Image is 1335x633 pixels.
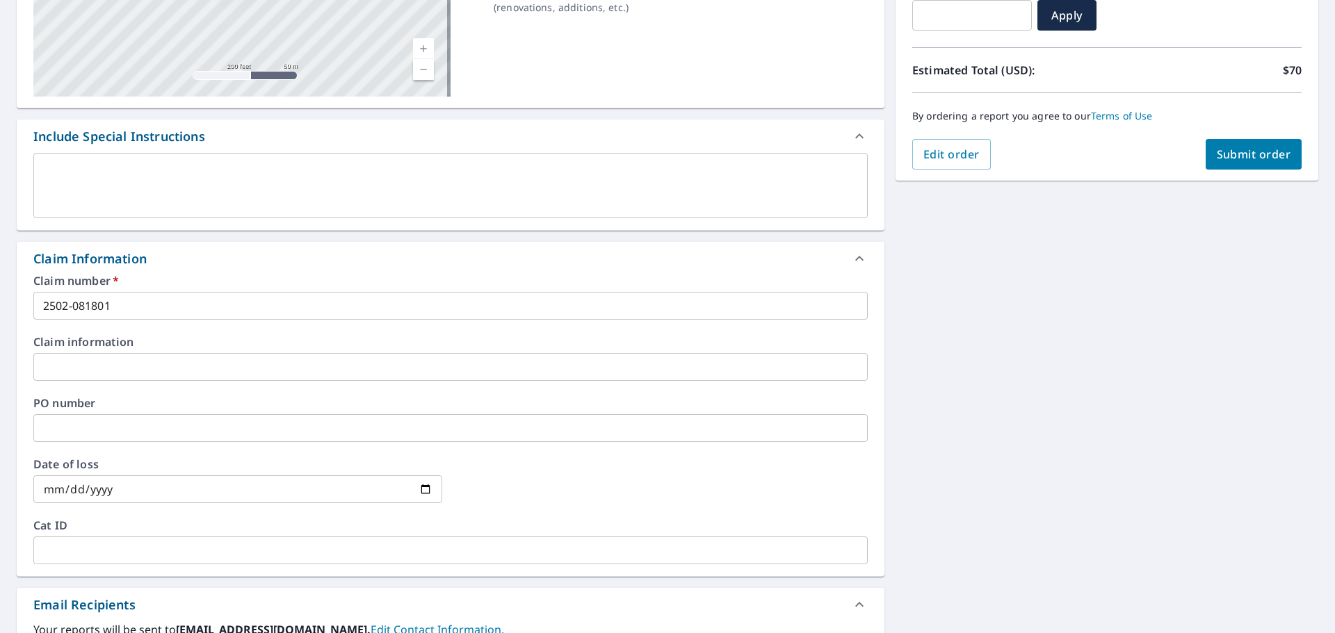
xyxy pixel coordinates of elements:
div: Include Special Instructions [33,127,205,146]
label: Date of loss [33,459,442,470]
button: Edit order [912,139,991,170]
div: Email Recipients [33,595,136,614]
label: Cat ID [33,520,868,531]
div: Email Recipients [17,588,884,621]
div: Include Special Instructions [17,120,884,153]
p: $70 [1283,62,1302,79]
label: PO number [33,397,868,409]
a: Terms of Use [1091,109,1153,122]
div: Claim Information [17,242,884,275]
p: By ordering a report you agree to our [912,110,1302,122]
span: Submit order [1217,147,1291,162]
span: Edit order [923,147,980,162]
button: Submit order [1206,139,1302,170]
label: Claim information [33,336,868,347]
a: Current Level 17, Zoom Out [413,59,434,80]
a: Current Level 17, Zoom In [413,38,434,59]
p: Estimated Total (USD): [912,62,1107,79]
span: Apply [1049,8,1085,23]
div: Claim Information [33,249,147,268]
label: Claim number [33,275,868,286]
